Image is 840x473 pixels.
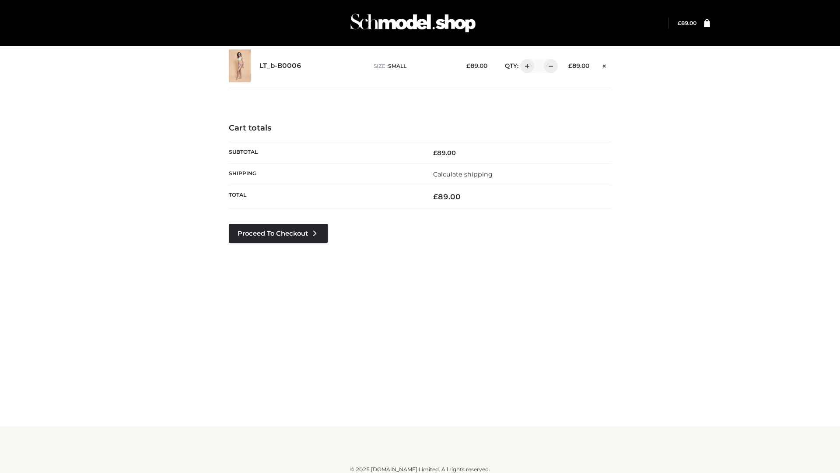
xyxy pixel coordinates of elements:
h4: Cart totals [229,124,611,133]
th: Total [229,185,420,208]
th: Shipping [229,163,420,185]
a: Remove this item [598,59,611,71]
span: £ [433,149,437,157]
bdi: 89.00 [433,149,456,157]
div: QTY: [496,59,555,73]
bdi: 89.00 [678,20,696,26]
span: £ [568,62,572,69]
span: £ [466,62,470,69]
bdi: 89.00 [433,192,461,201]
a: Calculate shipping [433,170,493,178]
bdi: 89.00 [568,62,589,69]
img: Schmodel Admin 964 [347,6,479,40]
th: Subtotal [229,142,420,163]
a: £89.00 [678,20,696,26]
a: LT_b-B0006 [259,62,301,70]
a: Proceed to Checkout [229,224,328,243]
span: £ [433,192,438,201]
span: £ [678,20,681,26]
span: SMALL [388,63,406,69]
bdi: 89.00 [466,62,487,69]
p: size : [374,62,453,70]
